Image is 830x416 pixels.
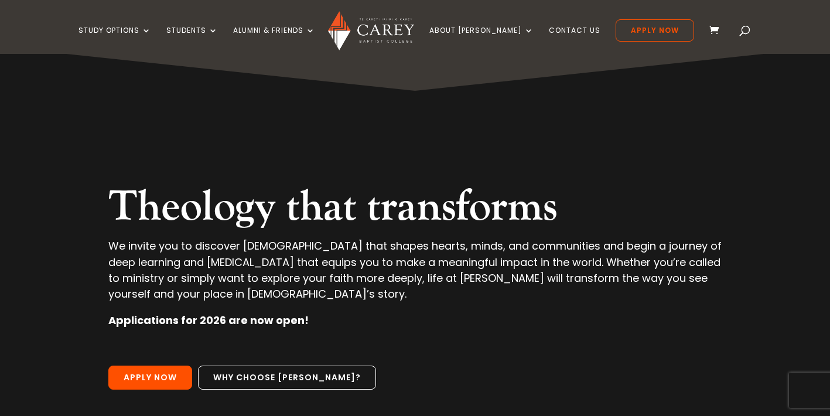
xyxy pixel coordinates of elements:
[108,366,192,390] a: Apply Now
[233,26,315,54] a: Alumni & Friends
[616,19,694,42] a: Apply Now
[166,26,218,54] a: Students
[429,26,534,54] a: About [PERSON_NAME]
[328,11,414,50] img: Carey Baptist College
[108,182,722,238] h2: Theology that transforms
[78,26,151,54] a: Study Options
[108,238,722,312] p: We invite you to discover [DEMOGRAPHIC_DATA] that shapes hearts, minds, and communities and begin...
[549,26,600,54] a: Contact Us
[198,366,376,390] a: Why choose [PERSON_NAME]?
